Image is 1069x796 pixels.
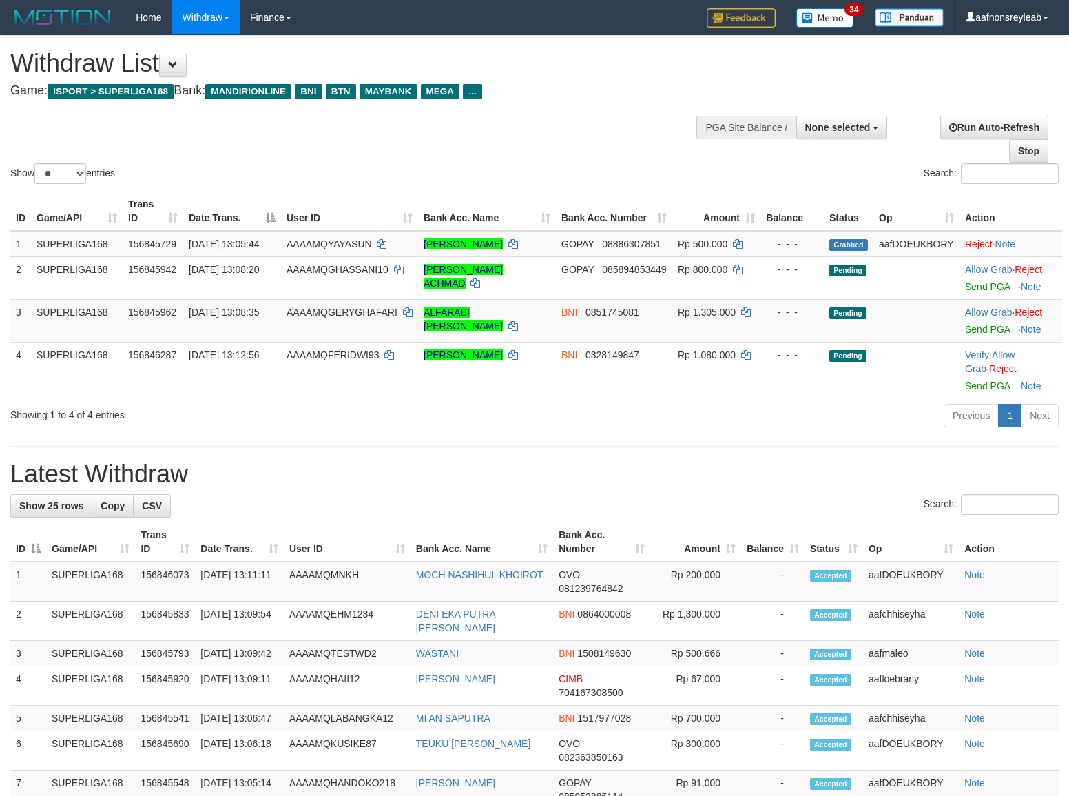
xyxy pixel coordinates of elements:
[875,8,944,27] img: panduan.png
[965,307,1012,318] a: Allow Grab
[424,238,503,249] a: [PERSON_NAME]
[741,706,805,731] td: -
[424,307,503,331] a: ALFARABI [PERSON_NAME]
[31,299,123,342] td: SUPERLIGA168
[650,706,741,731] td: Rp 700,000
[863,641,959,666] td: aafmaleo
[135,522,195,562] th: Trans ID: activate to sort column ascending
[10,256,31,299] td: 2
[135,602,195,641] td: 156845833
[810,739,851,751] span: Accepted
[10,163,115,184] label: Show entries
[195,522,284,562] th: Date Trans.: activate to sort column ascending
[284,522,411,562] th: User ID: activate to sort column ascending
[965,380,1010,391] a: Send PGA
[416,777,495,788] a: [PERSON_NAME]
[964,777,985,788] a: Note
[696,116,796,139] div: PGA Site Balance /
[766,263,818,276] div: - - -
[650,731,741,771] td: Rp 300,000
[559,648,574,659] span: BNI
[678,238,727,249] span: Rp 500.000
[326,84,356,99] span: BTN
[741,641,805,666] td: -
[965,264,1015,275] span: ·
[284,731,411,771] td: AAAAMQKUSIKE87
[959,256,1062,299] td: ·
[559,713,574,724] span: BNI
[463,84,481,99] span: ...
[284,641,411,666] td: AAAAMQTESTWD2
[92,494,134,518] a: Copy
[863,562,959,602] td: aafDOEUKBORY
[829,239,868,251] span: Grabbed
[46,706,135,731] td: SUPERLIGA168
[142,500,162,511] span: CSV
[741,562,805,602] td: -
[678,349,736,360] span: Rp 1.080.000
[10,641,46,666] td: 3
[650,666,741,706] td: Rp 67,000
[416,569,543,580] a: MOCH NASHIHUL KHOIROT
[810,609,851,621] span: Accepted
[965,307,1015,318] span: ·
[195,666,284,706] td: [DATE] 13:09:11
[48,84,174,99] span: ISPORT > SUPERLIGA168
[766,237,818,251] div: - - -
[766,348,818,362] div: - - -
[965,349,1015,374] a: Allow Grab
[559,583,623,594] span: Copy 081239764842 to clipboard
[577,713,631,724] span: Copy 1517977028 to clipboard
[585,307,639,318] span: Copy 0851745081 to clipboard
[873,192,959,231] th: Op: activate to sort column ascending
[559,609,574,620] span: BNI
[559,569,580,580] span: OVO
[924,163,1059,184] label: Search:
[189,349,259,360] span: [DATE] 13:12:56
[189,238,259,249] span: [DATE] 13:05:44
[959,231,1062,257] td: ·
[810,570,851,582] span: Accepted
[940,116,1048,139] a: Run Auto-Refresh
[416,648,459,659] a: WASTANI
[416,738,530,749] a: TEUKU [PERSON_NAME]
[295,84,322,99] span: BNI
[1015,264,1042,275] a: Reject
[796,8,854,28] img: Button%20Memo.svg
[1021,324,1041,335] a: Note
[31,231,123,257] td: SUPERLIGA168
[602,238,661,249] span: Copy 08886307851 to clipboard
[577,609,631,620] span: Copy 0864000008 to clipboard
[961,163,1059,184] input: Search:
[810,713,851,725] span: Accepted
[31,192,123,231] th: Game/API: activate to sort column ascending
[195,641,284,666] td: [DATE] 13:09:42
[10,50,699,77] h1: Withdraw List
[766,305,818,319] div: - - -
[829,265,866,276] span: Pending
[964,569,985,580] a: Note
[964,673,985,684] a: Note
[10,84,699,98] h4: Game: Bank:
[128,349,176,360] span: 156846287
[602,264,666,275] span: Copy 085894853449 to clipboard
[741,666,805,706] td: -
[183,192,281,231] th: Date Trans.: activate to sort column descending
[559,687,623,698] span: Copy 704167308500 to clipboard
[10,402,435,422] div: Showing 1 to 4 of 4 entries
[965,324,1010,335] a: Send PGA
[965,349,989,360] a: Verify
[577,648,631,659] span: Copy 1508149630 to clipboard
[195,562,284,602] td: [DATE] 13:11:11
[964,738,985,749] a: Note
[1021,281,1041,292] a: Note
[944,404,999,427] a: Previous
[805,122,871,133] span: None selected
[678,307,736,318] span: Rp 1.305.000
[284,666,411,706] td: AAAAMQHAII12
[741,602,805,641] td: -
[31,256,123,299] td: SUPERLIGA168
[796,116,888,139] button: None selected
[805,522,863,562] th: Status: activate to sort column ascending
[965,281,1010,292] a: Send PGA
